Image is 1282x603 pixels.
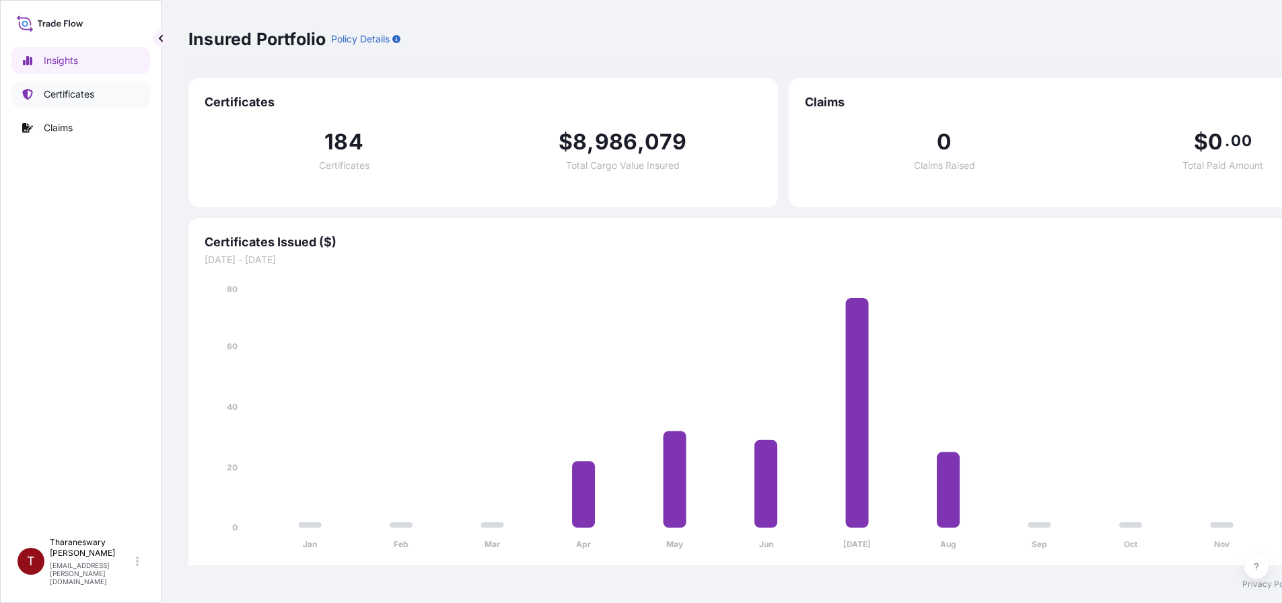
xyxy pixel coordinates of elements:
p: Policy Details [331,32,390,46]
p: Insured Portfolio [188,28,326,50]
span: 184 [324,131,363,153]
tspan: Aug [940,539,956,549]
a: Certificates [11,81,150,108]
span: 0 [937,131,952,153]
tspan: Feb [394,539,408,549]
tspan: 40 [227,402,238,412]
span: 0 [1208,131,1223,153]
span: Total Paid Amount [1182,161,1263,170]
a: Insights [11,47,150,74]
span: Certificates [319,161,369,170]
tspan: Jun [759,539,773,549]
tspan: Apr [576,539,591,549]
span: 00 [1231,135,1251,146]
span: T [27,555,35,568]
tspan: May [666,539,684,549]
span: , [587,131,594,153]
a: Claims [11,114,150,141]
span: 8 [573,131,587,153]
span: $ [1194,131,1208,153]
span: 079 [645,131,686,153]
span: Total Cargo Value Insured [566,161,680,170]
p: Claims [44,121,73,135]
tspan: Sep [1032,539,1047,549]
tspan: 60 [227,341,238,351]
tspan: 80 [227,284,238,294]
span: Certificates [205,94,762,110]
span: . [1225,135,1230,146]
tspan: 0 [232,522,238,532]
tspan: Jan [303,539,317,549]
p: Certificates [44,87,94,101]
p: [EMAIL_ADDRESS][PERSON_NAME][DOMAIN_NAME] [50,561,133,586]
tspan: [DATE] [843,539,871,549]
p: Tharaneswary [PERSON_NAME] [50,537,133,559]
span: Claims Raised [914,161,975,170]
span: $ [559,131,573,153]
span: , [637,131,645,153]
tspan: Oct [1124,539,1138,549]
tspan: Nov [1214,539,1230,549]
tspan: 20 [227,462,238,472]
p: Insights [44,54,78,67]
tspan: Mar [485,539,500,549]
span: 986 [595,131,638,153]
